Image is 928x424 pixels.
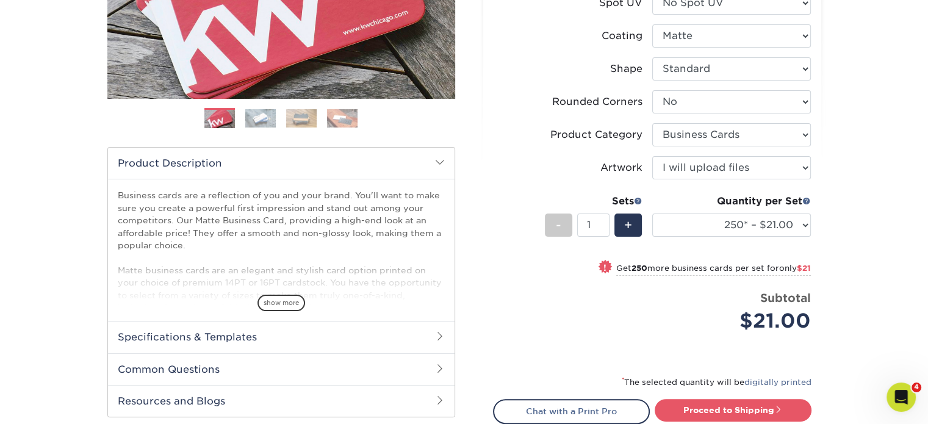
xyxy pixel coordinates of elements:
strong: Subtotal [760,291,811,304]
div: Rounded Corners [552,95,642,109]
span: show more [257,295,305,311]
h2: Product Description [108,148,455,179]
div: Product Category [550,128,642,142]
div: Sets [545,194,642,209]
p: Business cards are a reflection of you and your brand. You'll want to make sure you create a powe... [118,189,445,363]
a: Proceed to Shipping [655,399,811,421]
h2: Resources and Blogs [108,385,455,417]
h2: Specifications & Templates [108,321,455,353]
a: digitally printed [744,378,811,387]
img: Business Cards 03 [286,109,317,128]
div: Coating [602,29,642,43]
span: + [624,216,632,234]
span: $21 [797,264,811,273]
div: Shape [610,62,642,76]
strong: 250 [631,264,647,273]
a: Chat with a Print Pro [493,399,650,423]
img: Business Cards 01 [204,104,235,134]
span: ! [603,261,606,274]
span: 4 [912,383,921,392]
small: Get more business cards per set for [616,264,811,276]
img: Business Cards 02 [245,109,276,128]
small: The selected quantity will be [622,378,811,387]
div: Quantity per Set [652,194,811,209]
div: $21.00 [661,306,811,336]
span: only [779,264,811,273]
span: - [556,216,561,234]
h2: Common Questions [108,353,455,385]
iframe: Intercom live chat [887,383,916,412]
div: Artwork [600,160,642,175]
img: Business Cards 04 [327,109,358,128]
